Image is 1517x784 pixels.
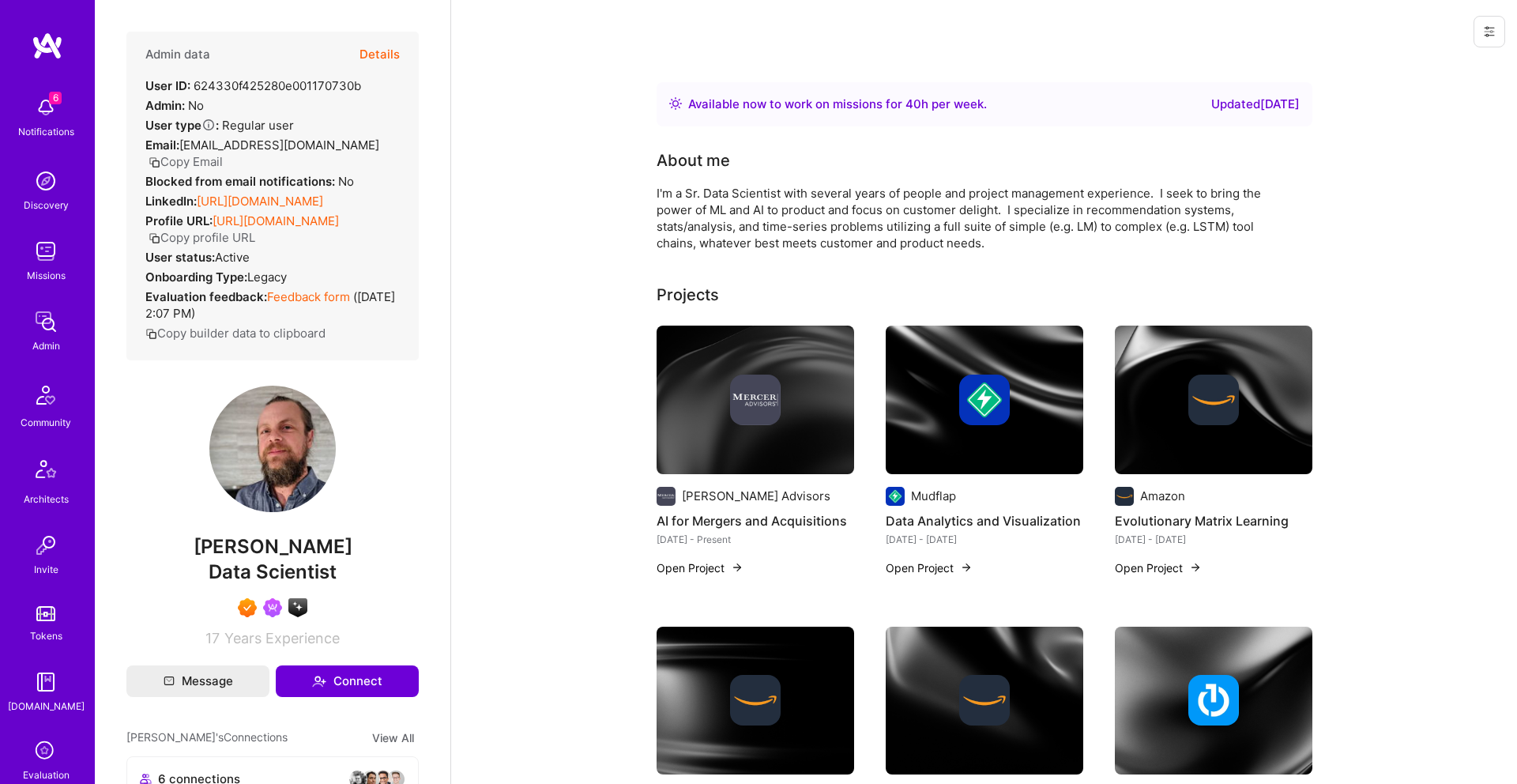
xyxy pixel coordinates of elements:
img: Been on Mission [263,598,282,617]
a: [URL][DOMAIN_NAME] [197,194,323,209]
div: [DATE] - [DATE] [1115,531,1312,548]
strong: Email: [145,138,179,153]
strong: LinkedIn: [145,194,197,209]
img: Company logo [730,375,781,425]
div: Invite [34,561,58,578]
img: tokens [36,606,55,621]
img: Company logo [959,375,1010,425]
div: Missions [27,267,66,284]
div: Evaluation [23,767,70,783]
span: 17 [205,630,220,646]
img: Invite [30,530,62,561]
i: icon Mail [164,676,175,687]
div: Updated [DATE] [1211,95,1300,114]
i: icon SelectionTeam [31,737,61,767]
img: cover [657,627,854,775]
h4: Evolutionary Matrix Learning [1115,511,1312,531]
div: ( [DATE] 2:07 PM ) [145,288,400,322]
img: discovery [30,165,62,197]
img: Company logo [657,487,676,506]
button: Message [126,665,269,697]
span: 6 [49,92,62,104]
img: Availability [669,97,682,110]
div: Amazon [1140,488,1185,504]
img: cover [1115,326,1312,474]
div: Notifications [18,123,74,140]
img: cover [1115,627,1312,775]
img: arrow-right [960,561,973,574]
strong: User status: [145,250,215,265]
span: [EMAIL_ADDRESS][DOMAIN_NAME] [179,138,379,153]
img: Company logo [730,675,781,726]
img: Exceptional A.Teamer [238,598,257,617]
div: Regular user [145,117,294,134]
img: Company logo [886,487,905,506]
div: [DOMAIN_NAME] [8,698,85,714]
strong: User ID: [145,78,190,93]
img: bell [30,92,62,123]
strong: Admin: [145,98,185,113]
button: Details [359,32,400,77]
span: legacy [247,269,287,285]
img: guide book [30,666,62,698]
div: Admin [32,337,60,354]
div: Architects [24,491,69,507]
span: 40 [905,96,921,111]
div: Mudflap [911,488,956,504]
h4: AI for Mergers and Acquisitions [657,511,854,531]
div: [DATE] - Present [657,531,854,548]
img: A.I. guild [288,598,307,617]
strong: Evaluation feedback: [145,289,267,304]
a: Feedback form [267,289,350,304]
i: icon Copy [149,232,160,244]
span: Active [215,250,250,265]
strong: User type : [145,118,219,133]
img: Company logo [1188,675,1239,726]
button: Open Project [886,560,973,576]
button: Open Project [1115,560,1202,576]
img: arrow-right [731,561,743,574]
i: icon Connect [312,674,326,688]
span: [PERSON_NAME]'s Connections [126,729,288,747]
strong: Profile URL: [145,213,213,228]
button: Copy Email [149,153,223,170]
h4: Data Analytics and Visualization [886,511,1083,531]
button: View All [367,729,419,747]
h4: Admin data [145,47,210,62]
button: Open Project [657,560,743,576]
button: Connect [276,665,419,697]
img: arrow-right [1189,561,1202,574]
button: Copy profile URL [149,229,255,246]
div: No [145,97,204,114]
img: Company logo [1188,375,1239,425]
button: Copy builder data to clipboard [145,325,326,341]
img: Company logo [1115,487,1134,506]
img: Company logo [959,675,1010,726]
div: About me [657,149,730,172]
a: [URL][DOMAIN_NAME] [213,213,339,228]
strong: Blocked from email notifications: [145,174,338,189]
div: Available now to work on missions for h per week . [688,95,987,114]
div: [PERSON_NAME] Advisors [682,488,830,504]
span: Years Experience [224,630,340,646]
img: cover [886,627,1083,775]
span: Data Scientist [209,560,337,583]
img: teamwork [30,236,62,267]
div: Discovery [24,197,69,213]
div: Projects [657,283,719,307]
div: 624330f425280e001170730b [145,77,361,94]
div: I'm a Sr. Data Scientist with several years of people and project management experience. I seek t... [657,185,1289,251]
img: Community [27,376,65,414]
img: Architects [27,453,65,491]
img: cover [886,326,1083,474]
i: icon Copy [149,156,160,168]
div: Community [21,414,71,431]
img: admin teamwork [30,306,62,337]
img: User Avatar [209,386,336,512]
i: icon Copy [145,328,157,340]
i: Help [201,118,216,132]
img: logo [32,32,63,60]
div: Tokens [30,628,62,644]
img: cover [657,326,854,474]
span: [PERSON_NAME] [126,535,419,559]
